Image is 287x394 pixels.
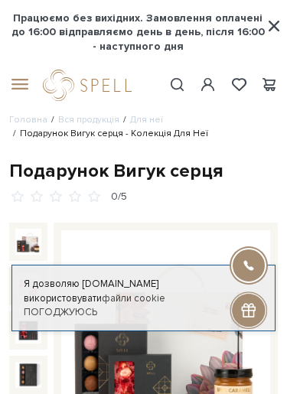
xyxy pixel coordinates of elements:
[43,70,139,101] a: logo
[15,362,41,388] img: Подарунок Вигук серця
[9,114,47,125] a: Головна
[9,127,208,141] li: Подарунок Вигук серця - Колекція Для Неї
[130,114,163,125] a: Для неї
[102,292,165,304] a: файли cookie
[24,306,97,318] a: Погоджуюсь
[111,190,127,204] div: 0/5
[15,229,41,255] img: Подарунок Вигук серця
[9,11,266,54] strong: Працюємо без вихідних. Замовлення оплачені до 16:00 відправляємо день в день, після 16:00 - насту...
[9,159,278,183] div: Подарунок Вигук серця
[58,114,119,125] a: Вся продукція
[12,277,275,304] div: Я дозволяю [DOMAIN_NAME] використовувати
